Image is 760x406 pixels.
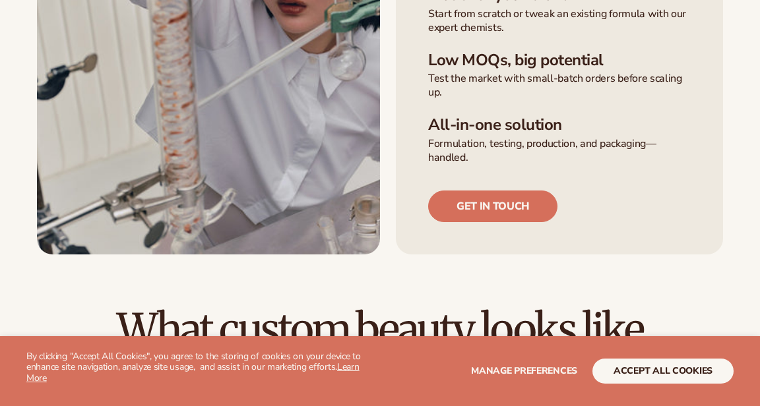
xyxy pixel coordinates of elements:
[428,51,691,70] h3: Low MOQs, big potential
[471,359,577,384] button: Manage preferences
[471,364,577,377] span: Manage preferences
[26,361,360,384] a: Learn More
[428,72,691,100] p: Test the market with small-batch orders before scaling up.
[428,7,691,35] p: Start from scratch or tweak an existing formula with our expert chemists.
[428,190,557,222] a: Get in touch
[428,137,691,165] p: Formulation, testing, production, and packaging—handled.
[592,359,734,384] button: accept all cookies
[26,351,380,384] p: By clicking "Accept All Cookies", you agree to the storing of cookies on your device to enhance s...
[428,115,691,134] h3: All-in-one solution
[37,307,723,351] h2: What custom beauty looks like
